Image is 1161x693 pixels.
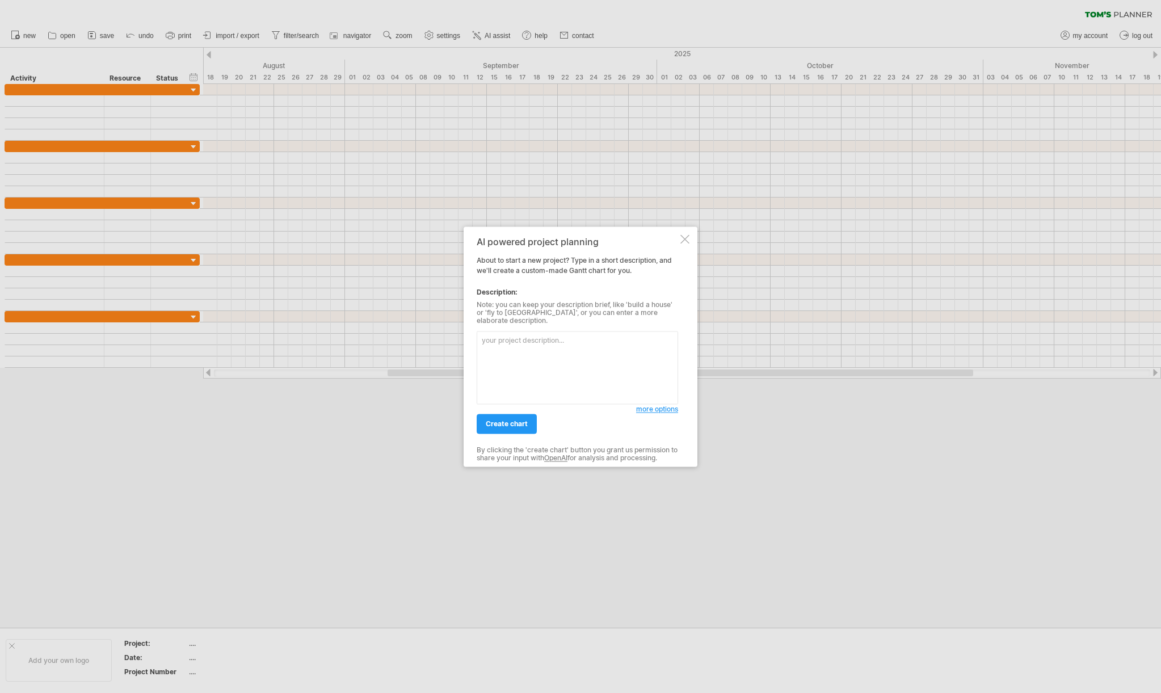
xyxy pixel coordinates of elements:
[544,454,567,463] a: OpenAI
[477,237,678,247] div: AI powered project planning
[477,287,678,297] div: Description:
[477,237,678,456] div: About to start a new project? Type in a short description, and we'll create a custom-made Gantt c...
[477,301,678,325] div: Note: you can keep your description brief, like 'build a house' or 'fly to [GEOGRAPHIC_DATA]', or...
[636,404,678,414] a: more options
[477,414,537,434] a: create chart
[486,419,528,428] span: create chart
[636,405,678,413] span: more options
[477,446,678,463] div: By clicking the 'create chart' button you grant us permission to share your input with for analys...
